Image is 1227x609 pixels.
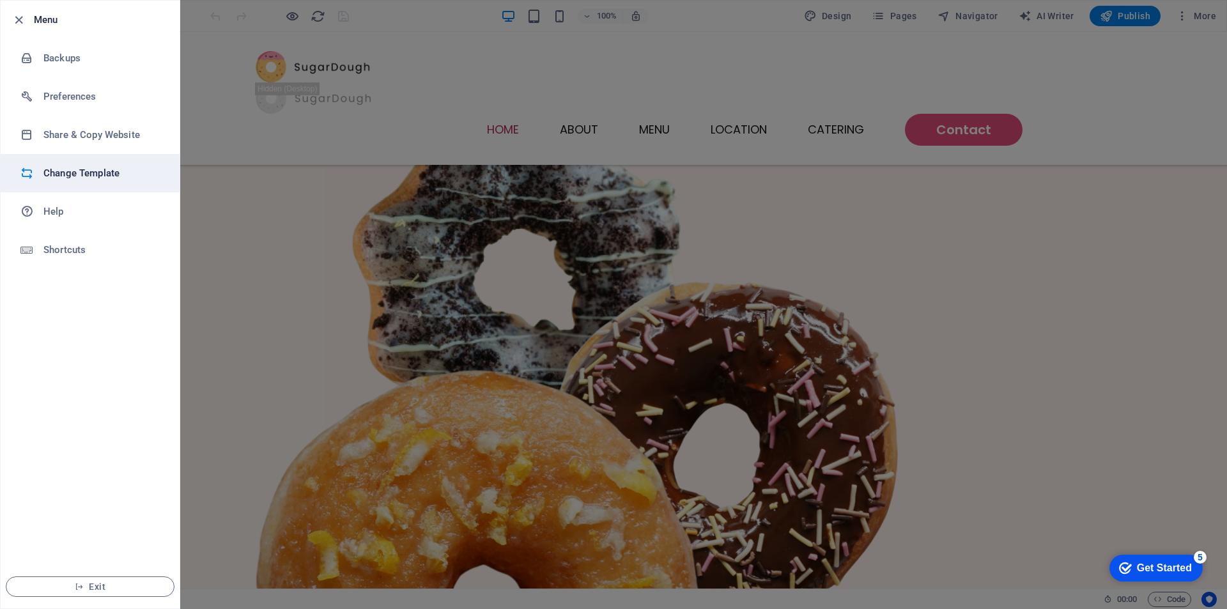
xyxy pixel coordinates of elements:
[43,89,162,104] h6: Preferences
[6,576,174,597] button: Exit
[34,12,169,27] h6: Menu
[43,204,162,219] h6: Help
[43,50,162,66] h6: Backups
[43,127,162,143] h6: Share & Copy Website
[1,192,180,231] a: Help
[43,242,162,258] h6: Shortcuts
[43,166,162,181] h6: Change Template
[95,3,107,15] div: 5
[38,14,93,26] div: Get Started
[17,582,164,592] span: Exit
[10,6,104,33] div: Get Started 5 items remaining, 0% complete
